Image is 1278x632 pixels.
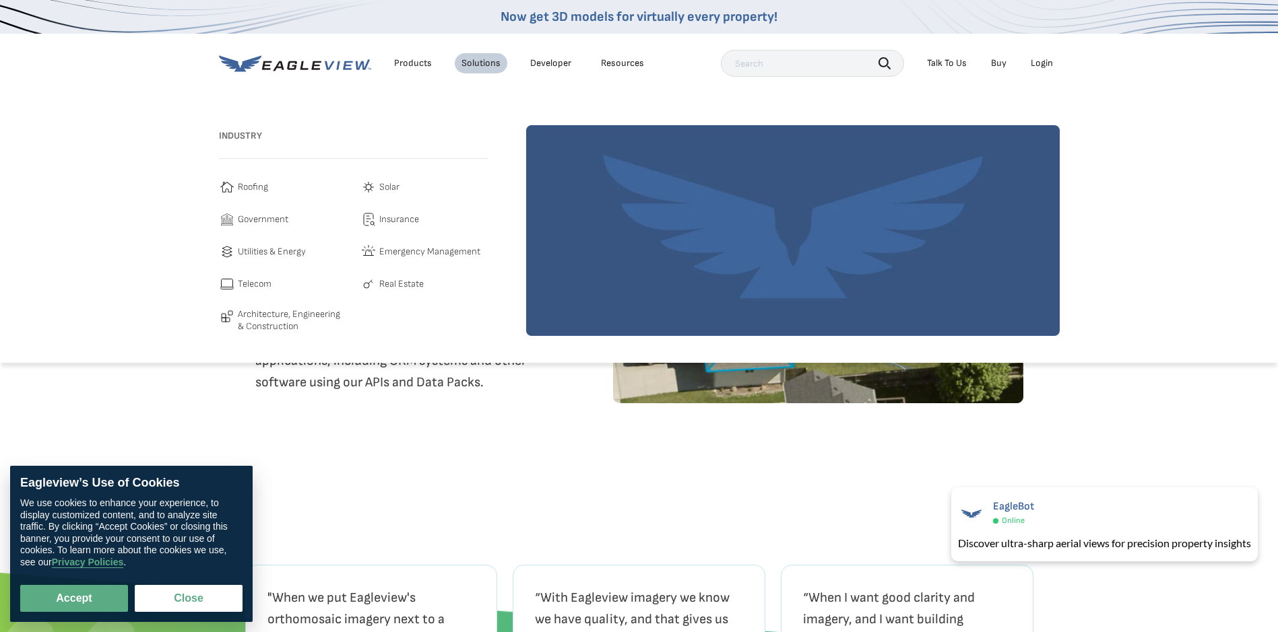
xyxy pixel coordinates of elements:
img: roofing-icon.svg [219,179,235,195]
img: telecom-icon.svg [219,276,235,292]
img: EagleBot [958,500,985,527]
input: Search [721,50,904,77]
div: We use cookies to enhance your experience, to display customized content, and to analyze site tra... [20,497,243,568]
img: utilities-icon.svg [219,244,235,260]
div: Solutions [461,57,501,69]
div: Talk To Us [927,57,967,69]
a: Buy [991,57,1007,69]
a: Now get 3D models for virtually every property! [501,9,777,25]
a: Developer [530,57,571,69]
a: Government [219,211,347,227]
a: Solar [360,179,488,195]
div: Login [1031,57,1053,69]
div: Discover ultra-sharp aerial views for precision property insights [958,535,1251,551]
span: Architecture, Engineering & Construction [238,308,347,332]
a: Architecture, Engineering & Construction [219,308,347,332]
span: Roofing [238,179,268,195]
span: EagleBot [993,500,1034,513]
a: Telecom [219,276,347,292]
span: Insurance [379,211,419,227]
a: Roofing [219,179,347,195]
img: solar-icon.svg [360,179,377,195]
span: Utilities & Energy [238,244,306,260]
span: Real Estate [379,276,424,292]
img: emergency-icon.svg [360,244,377,260]
img: real-estate-icon.svg [360,276,377,292]
span: Emergency Management [379,244,480,260]
h3: Industry [219,125,488,147]
a: Insurance [360,211,488,227]
a: Real Estate [360,276,488,292]
span: Solar [379,179,400,195]
img: insurance-icon.svg [360,211,377,227]
a: Utilities & Energy [219,244,347,260]
img: architecture-icon.svg [219,308,235,324]
span: Government [238,211,288,227]
span: Telecom [238,276,271,292]
div: Products [394,57,432,69]
img: solutions-default-image-1.webp [526,125,1060,336]
button: Close [135,585,243,612]
div: Resources [601,57,644,69]
a: Emergency Management [360,244,488,260]
button: Accept [20,585,128,612]
img: government-icon.svg [219,211,235,227]
span: Online [1002,516,1025,526]
div: Eagleview’s Use of Cookies [20,476,243,491]
a: Privacy Policies [52,557,124,568]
